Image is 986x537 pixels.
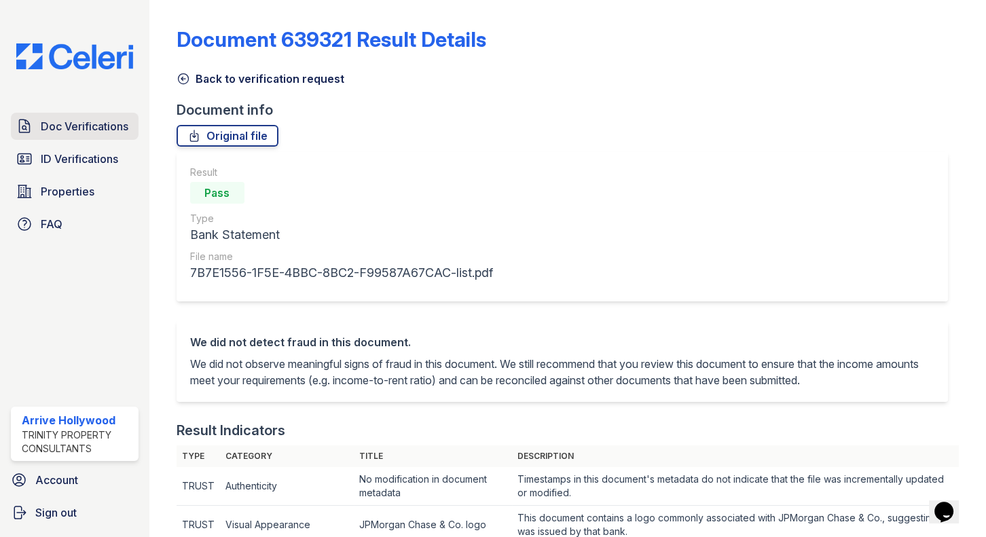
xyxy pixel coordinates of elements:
a: Doc Verifications [11,113,139,140]
span: Doc Verifications [41,118,128,134]
span: Properties [41,183,94,200]
td: Authenticity [220,467,354,506]
div: 7B7E1556-1F5E-4BBC-8BC2-F99587A67CAC-list.pdf [190,263,493,282]
span: Account [35,472,78,488]
div: Document info [177,100,960,119]
div: Result Indicators [177,421,285,440]
a: Properties [11,178,139,205]
th: Title [354,445,512,467]
a: Account [5,466,144,494]
a: FAQ [11,210,139,238]
div: We did not detect fraud in this document. [190,334,935,350]
div: Bank Statement [190,225,493,244]
div: Pass [190,182,244,204]
div: Arrive Hollywood [22,412,133,428]
th: Description [512,445,959,467]
td: TRUST [177,467,220,506]
img: CE_Logo_Blue-a8612792a0a2168367f1c8372b55b34899dd931a85d93a1a3d3e32e68fde9ad4.png [5,43,144,69]
div: File name [190,250,493,263]
a: Back to verification request [177,71,344,87]
p: We did not observe meaningful signs of fraud in this document. We still recommend that you review... [190,356,935,388]
div: Trinity Property Consultants [22,428,133,456]
a: Original file [177,125,278,147]
span: FAQ [41,216,62,232]
td: No modification in document metadata [354,467,512,506]
a: Sign out [5,499,144,526]
div: Result [190,166,493,179]
th: Type [177,445,220,467]
td: Timestamps in this document's metadata do not indicate that the file was incrementally updated or... [512,467,959,506]
th: Category [220,445,354,467]
span: Sign out [35,504,77,521]
span: ID Verifications [41,151,118,167]
iframe: chat widget [929,483,972,523]
a: Document 639321 Result Details [177,27,486,52]
a: ID Verifications [11,145,139,172]
div: Type [190,212,493,225]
